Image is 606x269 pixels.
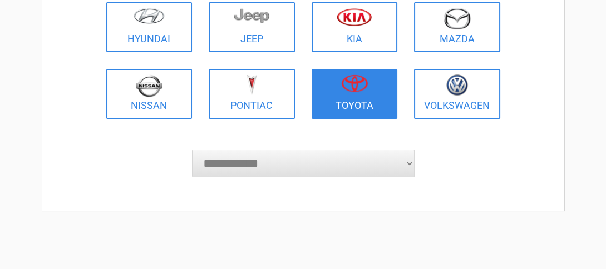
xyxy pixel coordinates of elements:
[209,2,295,52] a: Jeep
[414,2,500,52] a: Mazda
[106,69,193,119] a: Nissan
[414,69,500,119] a: Volkswagen
[312,2,398,52] a: Kia
[443,8,471,29] img: mazda
[106,2,193,52] a: Hyundai
[312,69,398,119] a: Toyota
[246,74,257,96] img: pontiac
[134,8,165,24] img: hyundai
[234,8,269,23] img: jeep
[337,8,372,26] img: kia
[209,69,295,119] a: Pontiac
[341,74,368,92] img: toyota
[136,74,162,97] img: nissan
[446,74,468,96] img: volkswagen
